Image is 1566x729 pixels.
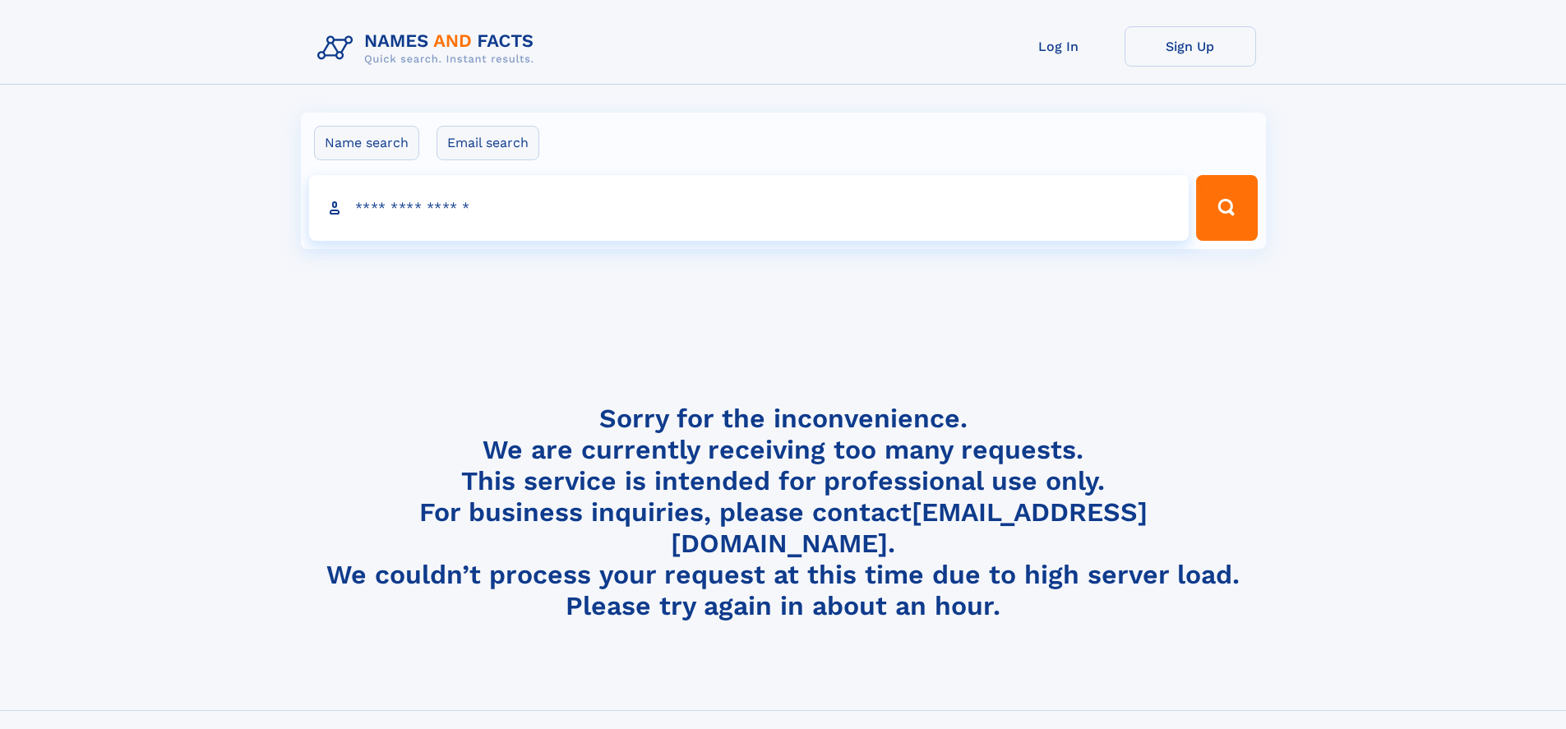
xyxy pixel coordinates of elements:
[314,126,419,160] label: Name search
[1196,175,1257,241] button: Search Button
[1125,26,1256,67] a: Sign Up
[993,26,1125,67] a: Log In
[311,26,547,71] img: Logo Names and Facts
[437,126,539,160] label: Email search
[309,175,1190,241] input: search input
[671,496,1148,559] a: [EMAIL_ADDRESS][DOMAIN_NAME]
[311,403,1256,622] h4: Sorry for the inconvenience. We are currently receiving too many requests. This service is intend...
